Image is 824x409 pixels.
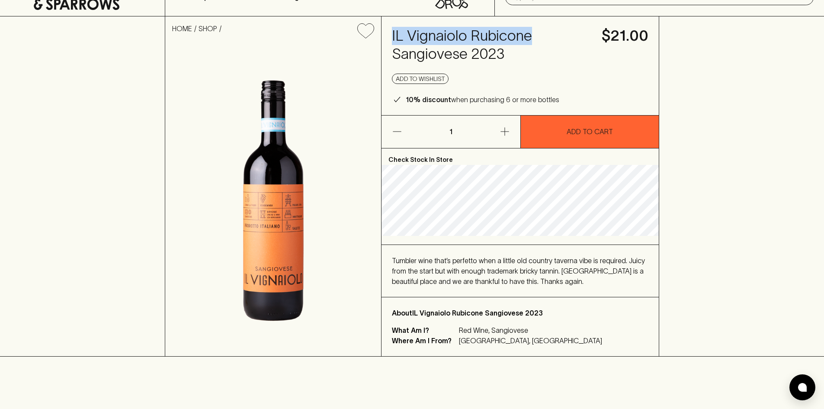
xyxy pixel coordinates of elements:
button: Add to wishlist [354,20,378,42]
h4: IL Vignaiolo Rubicone Sangiovese 2023 [392,27,591,63]
p: What Am I? [392,325,457,335]
p: Where Am I From? [392,335,457,346]
img: 38786.png [165,45,381,356]
p: Red Wine, Sangiovese [459,325,602,335]
a: HOME [172,25,192,32]
p: when purchasing 6 or more bottles [406,94,559,105]
img: bubble-icon [798,383,807,392]
p: 1 [440,116,461,148]
button: Add to wishlist [392,74,449,84]
a: SHOP [199,25,217,32]
p: About IL Vignaiolo Rubicone Sangiovese 2023 [392,308,648,318]
p: [GEOGRAPHIC_DATA], [GEOGRAPHIC_DATA] [459,335,602,346]
p: Check Stock In Store [382,148,659,165]
h4: $21.00 [602,27,648,45]
span: Tumbler wine that’s perfetto when a little old country taverna vibe is required. Juicy from the s... [392,257,645,285]
b: 10% discount [406,96,451,103]
p: ADD TO CART [567,126,613,137]
button: ADD TO CART [521,116,659,148]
